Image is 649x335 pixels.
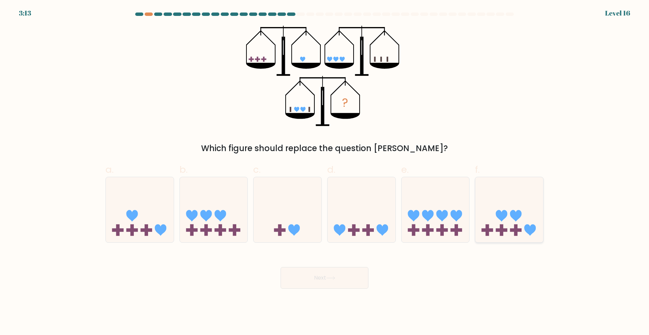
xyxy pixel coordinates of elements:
span: c. [253,163,261,176]
span: a. [105,163,114,176]
div: Level 16 [605,8,630,18]
div: Which figure should replace the question [PERSON_NAME]? [110,142,539,154]
tspan: ? [342,94,348,111]
span: b. [179,163,188,176]
span: f. [475,163,480,176]
span: e. [401,163,409,176]
div: 3:13 [19,8,31,18]
span: d. [327,163,335,176]
button: Next [281,267,368,289]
